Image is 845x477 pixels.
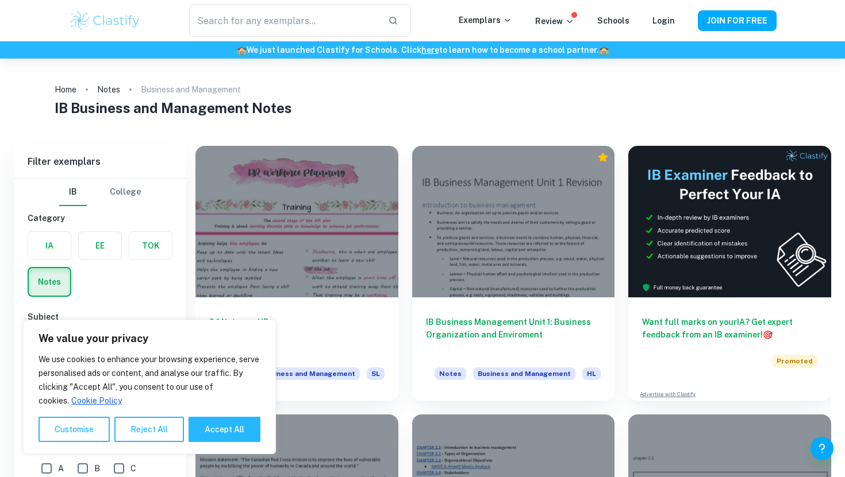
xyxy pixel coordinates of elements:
[94,462,100,475] span: B
[130,462,136,475] span: C
[28,232,71,259] button: IA
[68,9,141,32] img: Clastify logo
[23,320,276,454] div: We value your privacy
[39,352,260,408] p: We use cookies to enhance your browsing experience, serve personalised ads or content, and analys...
[97,82,120,98] a: Notes
[421,45,439,55] a: here
[28,212,172,224] h6: Category
[426,316,601,354] h6: IB Business Management Unit 1: Business Organization and Enviroment
[412,146,615,401] a: IB Business Management Unit 1: Business Organization and EnviromentNotesBusiness and ManagementHL
[367,367,385,380] span: SL
[237,45,247,55] span: 🏫
[459,14,512,26] p: Exemplars
[582,367,601,380] span: HL
[114,417,184,442] button: Reject All
[39,417,110,442] button: Customise
[189,5,379,37] input: Search for any exemplars...
[628,146,831,401] a: Want full marks on yourIA? Get expert feedback from an IB examiner!PromotedAdvertise with Clastify
[2,44,843,56] h6: We just launched Clastify for Schools. Click to learn how to become a school partner.
[652,16,675,25] a: Login
[628,146,831,297] img: Thumbnail
[129,232,172,259] button: TOK
[640,390,696,398] a: Advertise with Clastify
[189,417,260,442] button: Accept All
[29,268,70,296] button: Notes
[55,98,790,118] h1: IB Business and Management Notes
[473,367,575,380] span: Business and Management
[59,179,87,206] button: IB
[58,462,64,475] span: A
[141,83,241,96] p: Business and Management
[110,179,141,206] button: College
[642,316,817,341] h6: Want full marks on your IA ? Get expert feedback from an IB examiner!
[597,152,609,163] div: Premium
[597,16,629,25] a: Schools
[55,82,76,98] a: Home
[811,437,834,460] button: Help and Feedback
[698,10,777,31] button: JOIN FOR FREE
[258,367,360,380] span: Business and Management
[14,146,186,178] h6: Filter exemplars
[195,146,398,401] a: 2.1 Notes on HRNotesBusiness and ManagementSL
[39,332,260,346] p: We value your privacy
[28,311,172,323] h6: Subject
[772,355,817,367] span: Promoted
[435,367,466,380] span: Notes
[599,45,609,55] span: 🏫
[79,232,121,259] button: EE
[59,179,141,206] div: Filter type choice
[71,395,122,406] a: Cookie Policy
[209,316,385,354] h6: 2.1 Notes on HR
[535,15,574,28] p: Review
[763,330,773,339] span: 🎯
